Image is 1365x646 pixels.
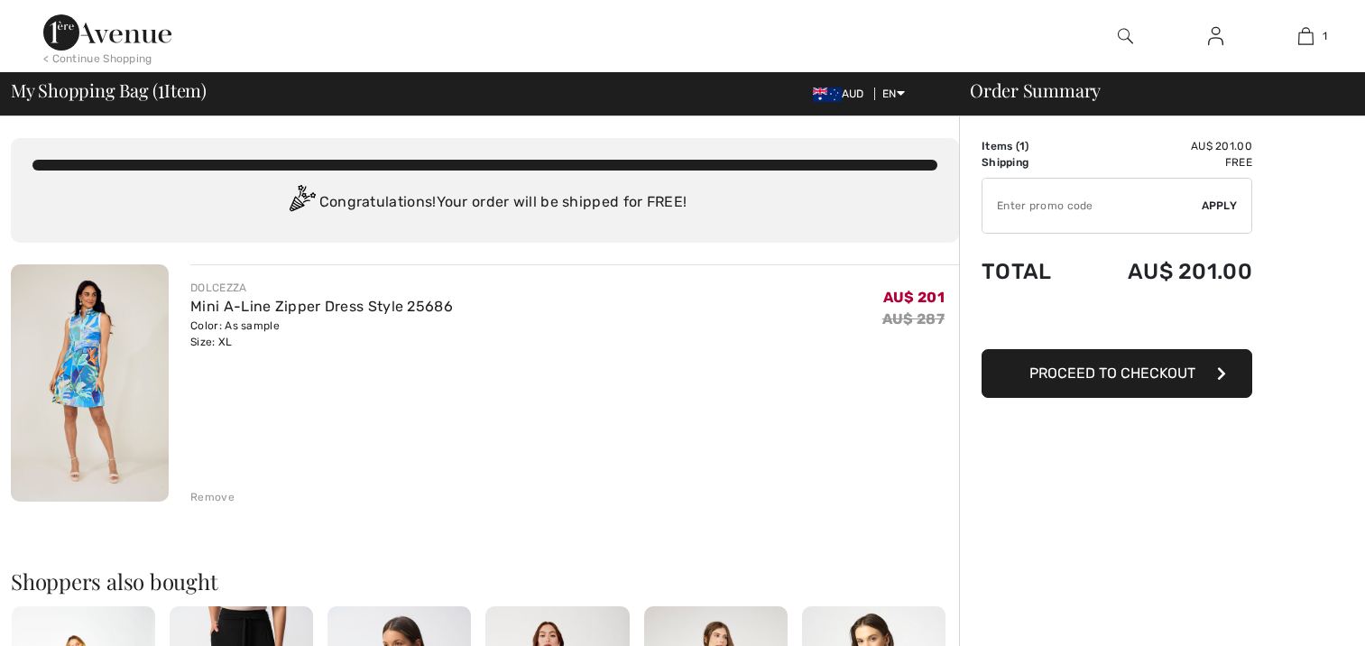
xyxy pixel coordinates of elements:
td: Total [982,241,1079,302]
img: My Info [1208,25,1223,47]
a: Mini A-Line Zipper Dress Style 25686 [190,298,453,315]
div: Remove [190,489,235,505]
iframe: PayPal [982,302,1252,343]
span: Apply [1202,198,1238,214]
td: AU$ 201.00 [1079,138,1252,154]
a: 1 [1261,25,1350,47]
div: Congratulations! Your order will be shipped for FREE! [32,185,937,221]
td: Shipping [982,154,1079,171]
td: AU$ 201.00 [1079,241,1252,302]
input: Promo code [982,179,1202,233]
s: AU$ 287 [882,310,945,328]
td: Items ( ) [982,138,1079,154]
span: AU$ 201 [883,289,945,306]
span: 1 [1019,140,1025,152]
h2: Shoppers also bought [11,570,959,592]
div: DOLCEZZA [190,280,453,296]
img: Congratulation2.svg [283,185,319,221]
img: Australian Dollar [813,88,842,102]
img: search the website [1118,25,1133,47]
div: Color: As sample Size: XL [190,318,453,350]
button: Proceed to Checkout [982,349,1252,398]
span: AUD [813,88,872,100]
a: Sign In [1194,25,1238,48]
span: EN [882,88,905,100]
span: My Shopping Bag ( Item) [11,81,207,99]
span: 1 [1323,28,1327,44]
span: 1 [158,77,164,100]
img: 1ère Avenue [43,14,171,51]
td: Free [1079,154,1252,171]
div: < Continue Shopping [43,51,152,67]
img: My Bag [1298,25,1314,47]
span: Proceed to Checkout [1029,365,1195,382]
div: Order Summary [948,81,1354,99]
img: Mini A-Line Zipper Dress Style 25686 [11,264,169,502]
